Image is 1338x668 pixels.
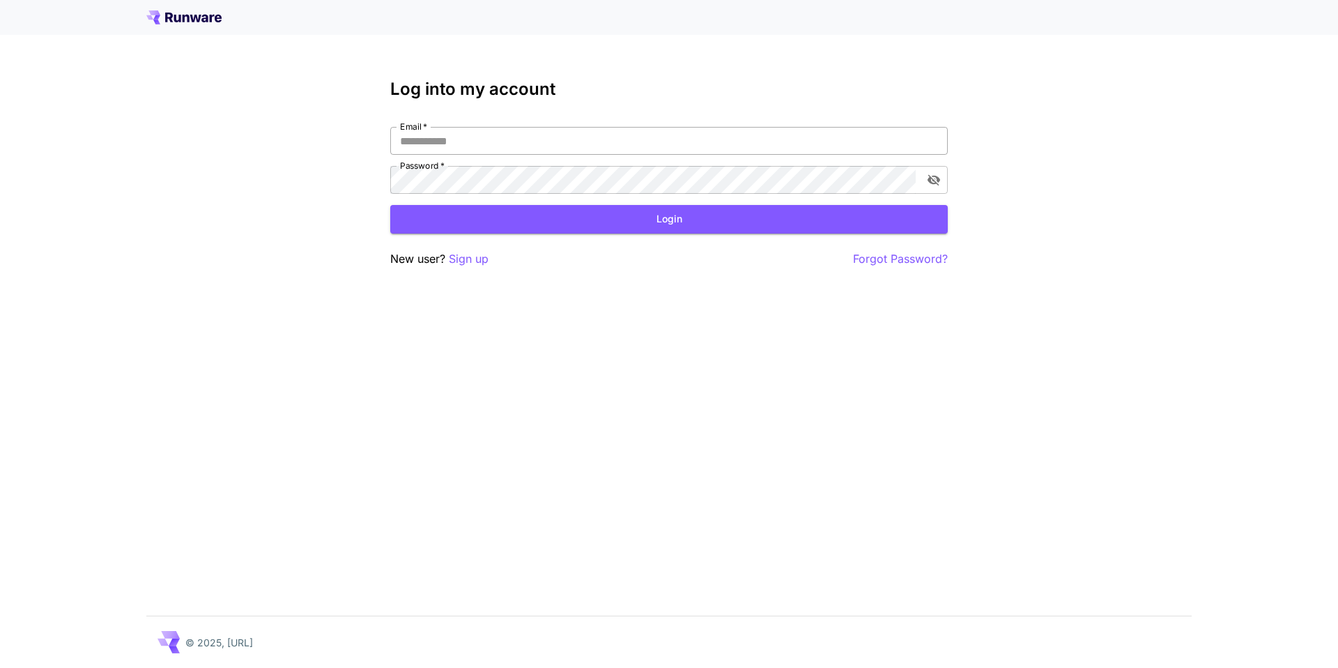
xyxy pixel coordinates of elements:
[390,79,948,99] h3: Log into my account
[390,205,948,234] button: Login
[400,160,445,172] label: Password
[921,167,946,192] button: toggle password visibility
[853,250,948,268] button: Forgot Password?
[449,250,489,268] button: Sign up
[390,250,489,268] p: New user?
[185,635,253,650] p: © 2025, [URL]
[400,121,427,132] label: Email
